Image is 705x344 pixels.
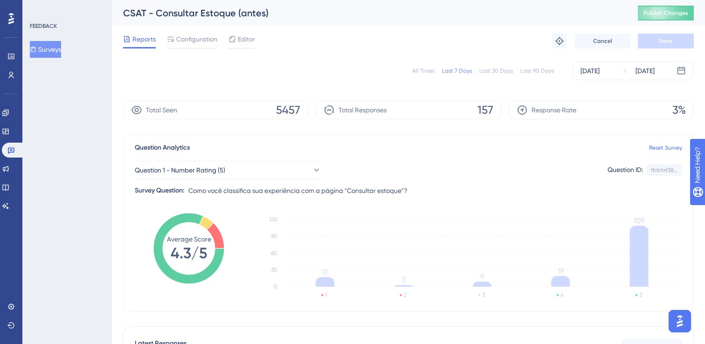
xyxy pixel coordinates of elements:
[404,292,407,298] text: 2
[477,103,493,117] span: 157
[271,250,277,256] tspan: 60
[325,292,327,298] text: 1
[643,9,688,17] span: Publish Changes
[401,275,405,284] tspan: 3
[593,37,612,45] span: Cancel
[171,244,207,262] tspan: 4.3/5
[649,144,682,151] a: Reset Survey
[135,142,190,153] span: Question Analytics
[274,283,277,290] tspan: 0
[176,34,217,45] span: Configuration
[672,103,686,117] span: 3%
[574,34,630,48] button: Cancel
[482,292,485,298] text: 3
[339,104,387,116] span: Total Responses
[22,2,58,14] span: Need Help?
[442,67,472,75] div: Last 7 Days
[123,7,615,20] div: CSAT - Consultar Estoque (antes)
[276,103,300,117] span: 5457
[412,67,435,75] div: All Times
[135,161,321,179] button: Question 1 - Number Rating (5)
[581,65,600,76] div: [DATE]
[30,22,57,30] div: FEEDBACK
[666,307,694,335] iframe: UserGuiding AI Assistant Launcher
[30,41,61,58] button: Surveys
[271,267,277,273] tspan: 30
[480,272,484,281] tspan: 9
[634,216,644,225] tspan: 109
[638,6,694,21] button: Publish Changes
[639,292,642,298] text: 5
[532,104,576,116] span: Response Rate
[322,268,328,277] tspan: 17
[132,34,156,45] span: Reports
[146,104,177,116] span: Total Seen
[269,216,277,223] tspan: 120
[520,67,554,75] div: Last 90 Days
[135,185,185,196] div: Survey Question:
[659,37,672,45] span: Save
[188,185,408,196] span: Como você classifica sua experiência com a página "Consultar estoque"?
[560,292,564,298] text: 4
[479,67,513,75] div: Last 30 Days
[558,267,564,275] tspan: 19
[135,165,225,176] span: Question 1 - Number Rating (5)
[238,34,255,45] span: Editor
[167,235,211,243] tspan: Average Score
[638,34,694,48] button: Save
[636,65,655,76] div: [DATE]
[271,233,277,240] tspan: 90
[608,164,643,176] div: Question ID:
[651,166,678,174] div: fbbfaf38...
